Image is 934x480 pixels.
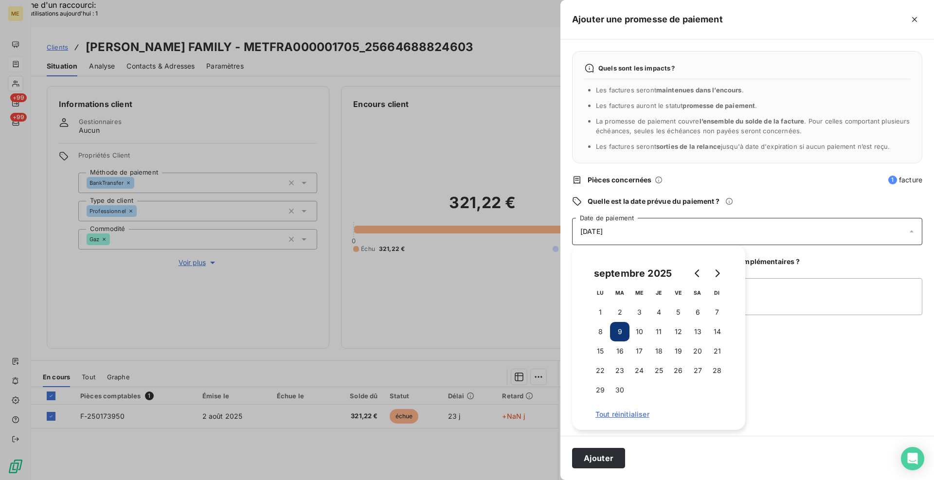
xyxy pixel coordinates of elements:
th: samedi [688,283,707,302]
button: 16 [610,341,629,361]
button: 18 [649,341,668,361]
button: 1 [591,302,610,322]
th: vendredi [668,283,688,302]
button: 21 [707,341,727,361]
span: Tout réinitialiser [595,410,722,418]
button: 14 [707,322,727,341]
button: Go to next month [707,264,727,283]
button: 2 [610,302,629,322]
div: Open Intercom Messenger [901,447,924,470]
span: Quels sont les impacts ? [598,64,675,72]
button: 9 [610,322,629,341]
button: 17 [629,341,649,361]
button: 20 [688,341,707,361]
h5: Ajouter une promesse de paiement [572,13,723,26]
button: 3 [629,302,649,322]
button: 13 [688,322,707,341]
span: Les factures seront . [596,86,744,94]
span: l’ensemble du solde de la facture [700,117,805,125]
span: Les factures seront jusqu'à date d'expiration si aucun paiement n’est reçu. [596,142,890,150]
span: 1 [888,176,897,184]
div: septembre 2025 [591,266,675,281]
span: La promesse de paiement couvre . Pour celles comportant plusieurs échéances, seules les échéances... [596,117,910,135]
th: lundi [591,283,610,302]
button: 7 [707,302,727,322]
button: 5 [668,302,688,322]
button: Ajouter [572,448,625,468]
button: 23 [610,361,629,380]
span: maintenues dans l’encours [656,86,742,94]
button: 24 [629,361,649,380]
button: 29 [591,380,610,400]
button: 10 [629,322,649,341]
span: Quelle est la date prévue du paiement ? [588,196,719,206]
button: 12 [668,322,688,341]
button: 28 [707,361,727,380]
span: sorties de la relance [656,142,721,150]
span: Pièces concernées [588,175,652,185]
button: 8 [591,322,610,341]
span: facture [888,175,922,185]
span: Les factures auront le statut . [596,102,757,109]
button: 15 [591,341,610,361]
th: jeudi [649,283,668,302]
span: [DATE] [580,228,603,235]
button: 6 [688,302,707,322]
button: 22 [591,361,610,380]
span: promesse de paiement [683,102,755,109]
button: 11 [649,322,668,341]
th: mardi [610,283,629,302]
button: 4 [649,302,668,322]
button: Go to previous month [688,264,707,283]
button: 25 [649,361,668,380]
th: dimanche [707,283,727,302]
button: 19 [668,341,688,361]
button: 27 [688,361,707,380]
button: 30 [610,380,629,400]
th: mercredi [629,283,649,302]
button: 26 [668,361,688,380]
